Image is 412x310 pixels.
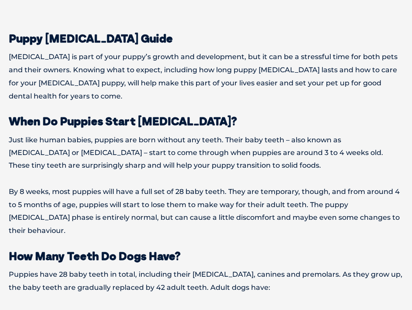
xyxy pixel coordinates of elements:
p: Just like human babies, puppies are born without any teeth. Their baby teeth – also known as [MED... [9,134,403,173]
b: Puppy [MEDICAL_DATA] Guide [9,31,173,46]
b: How Many Teeth Do Dogs Have? [9,249,181,264]
p: [MEDICAL_DATA] is part of your puppy’s growth and development, but it can be a stressful time for... [9,50,403,102]
p: Puppies have 28 baby teeth in total, including their [MEDICAL_DATA], canines and premolars. As th... [9,268,403,295]
p: By 8 weeks, most puppies will have a full set of 28 baby teeth. They are temporary, though, and f... [9,186,403,238]
b: When Do Puppies Start [MEDICAL_DATA]? [9,114,237,128]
